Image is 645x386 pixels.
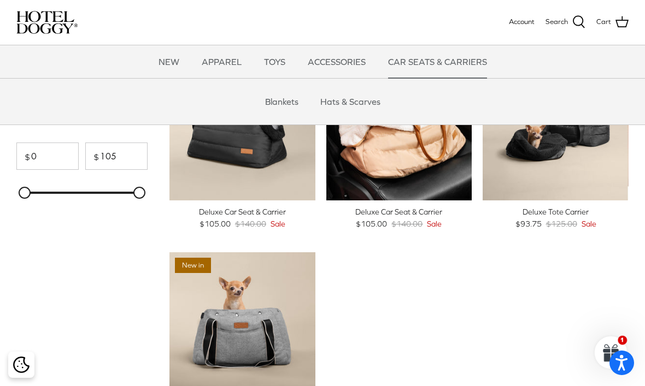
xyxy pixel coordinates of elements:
[391,218,423,230] span: $140.00
[483,206,629,218] div: Deluxe Tote Carrier
[298,45,376,78] a: ACCESSORIES
[546,218,577,230] span: $125.00
[356,218,387,230] span: $105.00
[546,16,568,28] span: Search
[254,45,295,78] a: TOYS
[17,152,30,161] span: $
[169,206,315,230] a: Deluxe Car Seat & Carrier $105.00 $140.00 Sale
[596,16,611,28] span: Cart
[509,16,535,28] a: Account
[483,55,629,200] a: Deluxe Tote Carrier
[582,218,596,230] span: Sale
[85,142,148,170] input: To
[169,55,315,200] a: Deluxe Car Seat & Carrier
[271,218,285,230] span: Sale
[8,352,34,378] div: Cookie policy
[546,15,585,29] a: Search
[86,152,99,161] span: $
[192,45,251,78] a: APPAREL
[483,206,629,230] a: Deluxe Tote Carrier $93.75 $125.00 Sale
[255,85,308,118] a: Blankets
[235,218,266,230] span: $140.00
[596,15,629,29] a: Cart
[326,206,472,230] a: Deluxe Car Seat & Carrier $105.00 $140.00 Sale
[16,142,79,170] input: From
[16,11,78,34] img: hoteldoggycom
[378,45,497,78] a: CAR SEATS & CARRIERS
[13,357,30,373] img: Cookie policy
[175,258,211,274] span: New in
[200,218,231,230] span: $105.00
[515,218,542,230] span: $93.75
[169,206,315,218] div: Deluxe Car Seat & Carrier
[149,45,189,78] a: NEW
[326,206,472,218] div: Deluxe Car Seat & Carrier
[427,218,442,230] span: Sale
[509,17,535,26] span: Account
[326,55,472,200] a: Deluxe Car Seat & Carrier
[11,355,31,375] button: Cookie policy
[310,85,390,118] a: Hats & Scarves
